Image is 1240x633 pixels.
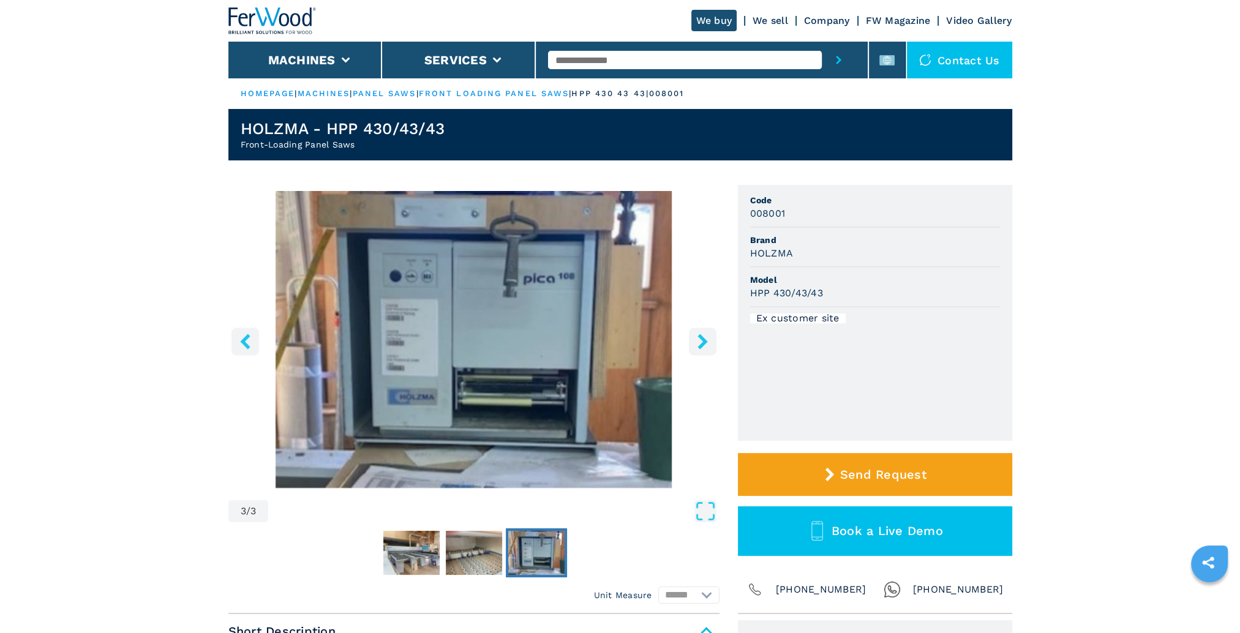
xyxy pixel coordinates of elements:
span: Model [750,274,1000,286]
button: right-button [689,328,716,355]
a: Video Gallery [946,15,1012,26]
span: | [416,89,419,98]
a: panel saws [353,89,416,98]
img: 594e066899130da99cb875340fc1530b [508,531,565,575]
button: Go to Slide 3 [506,528,567,577]
h3: HPP 430/43/43 [750,286,823,300]
button: Go to Slide 2 [443,528,505,577]
button: left-button [231,328,259,355]
a: We sell [753,15,788,26]
div: Go to Slide 3 [228,191,720,488]
span: [PHONE_NUMBER] [776,581,866,598]
img: ab08afbbc453937040b6e100dba6800c [446,531,502,575]
span: [PHONE_NUMBER] [913,581,1004,598]
span: / [246,506,250,516]
span: 3 [250,506,256,516]
button: Go to Slide 1 [381,528,442,577]
span: Brand [750,234,1000,246]
button: Machines [268,53,336,67]
p: 008001 [649,88,685,99]
a: machines [298,89,350,98]
img: Whatsapp [884,581,901,598]
a: Company [804,15,850,26]
iframe: Chat [1188,578,1231,624]
span: | [350,89,352,98]
span: Send Request [840,467,926,482]
em: Unit Measure [594,589,652,601]
h1: HOLZMA - HPP 430/43/43 [241,119,445,138]
h2: Front-Loading Panel Saws [241,138,445,151]
button: Send Request [738,453,1012,496]
a: FW Magazine [866,15,931,26]
span: | [569,89,571,98]
img: Ferwood [228,7,317,34]
img: Contact us [919,54,931,66]
a: We buy [691,10,737,31]
img: 0a229089df893b1ac63945236a3edbdc [383,531,440,575]
a: front loading panel saws [419,89,569,98]
button: Open Fullscreen [271,500,716,522]
span: Book a Live Demo [832,523,943,538]
h3: HOLZMA [750,246,794,260]
a: sharethis [1193,547,1223,578]
button: Services [424,53,487,67]
button: submit-button [822,42,855,78]
img: Front-Loading Panel Saws HOLZMA HPP 430/43/43 [228,191,720,488]
img: Phone [746,581,764,598]
nav: Thumbnail Navigation [228,528,720,577]
div: Contact us [907,42,1012,78]
button: Book a Live Demo [738,506,1012,556]
span: Code [750,194,1000,206]
h3: 008001 [750,206,786,220]
span: | [295,89,297,98]
p: hpp 430 43 43 | [571,88,648,99]
a: HOMEPAGE [241,89,295,98]
span: 3 [241,506,246,516]
div: Ex customer site [750,313,846,323]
